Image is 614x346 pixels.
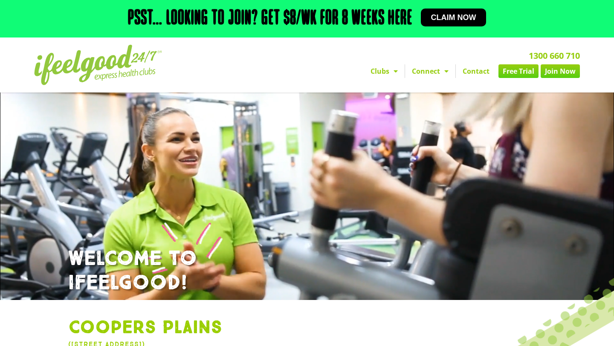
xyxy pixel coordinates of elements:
[431,14,476,21] span: Claim now
[541,64,580,78] a: Join Now
[405,64,455,78] a: Connect
[68,317,546,339] h1: Coopers Plains
[128,9,412,29] h2: Psst… Looking to join? Get $8/wk for 8 weeks here
[364,64,405,78] a: Clubs
[529,50,580,61] a: 1300 660 710
[68,247,546,296] h1: WELCOME TO IFEELGOOD!
[228,64,580,78] nav: Menu
[498,64,539,78] a: Free Trial
[421,9,487,26] a: Claim now
[456,64,496,78] a: Contact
